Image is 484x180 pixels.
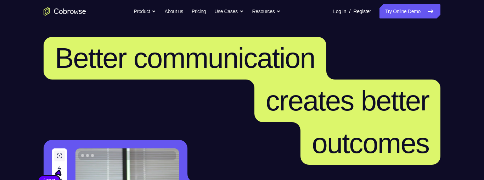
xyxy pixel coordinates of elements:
button: Resources [252,4,281,18]
span: / [349,7,350,16]
a: Go to the home page [44,7,86,16]
a: Pricing [192,4,206,18]
span: outcomes [312,127,429,159]
a: Try Online Demo [379,4,440,18]
a: Register [354,4,371,18]
button: Product [134,4,156,18]
a: Log In [333,4,346,18]
a: About us [164,4,183,18]
span: creates better [266,85,429,116]
button: Use Cases [214,4,243,18]
span: Better communication [55,42,315,74]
